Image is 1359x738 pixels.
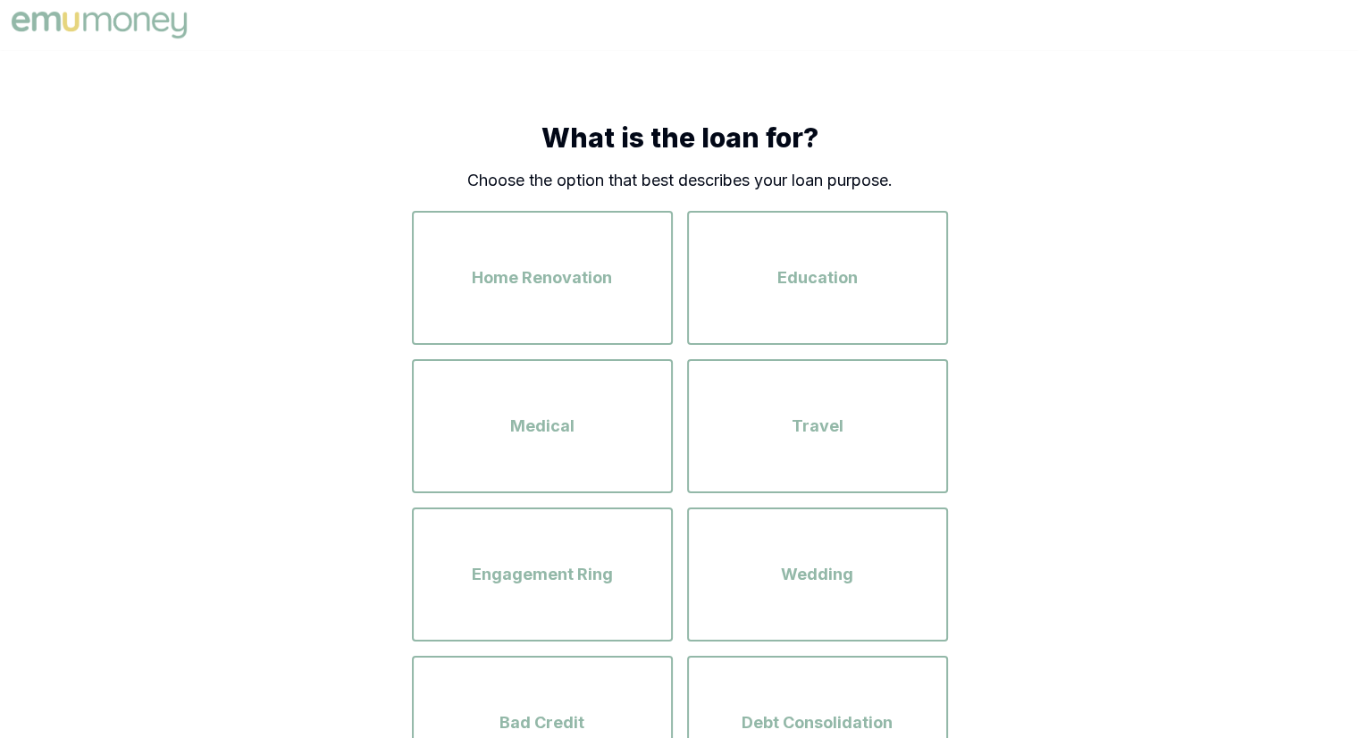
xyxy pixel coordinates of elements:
[510,414,575,439] span: Medical
[499,710,584,735] span: Bad Credit
[777,265,858,290] span: Education
[687,211,948,345] button: Education
[412,359,673,493] button: Medical
[412,122,948,154] h1: What is the loan for?
[742,710,893,735] span: Debt Consolidation
[7,7,191,43] img: Emu Money
[687,507,948,642] button: Wedding
[781,562,853,587] span: Wedding
[472,265,612,290] span: Home Renovation
[687,359,948,493] button: Travel
[412,168,948,193] p: Choose the option that best describes your loan purpose.
[472,562,613,587] span: Engagement Ring
[792,414,843,439] span: Travel
[412,211,673,345] button: Home Renovation
[412,507,673,642] button: Engagement Ring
